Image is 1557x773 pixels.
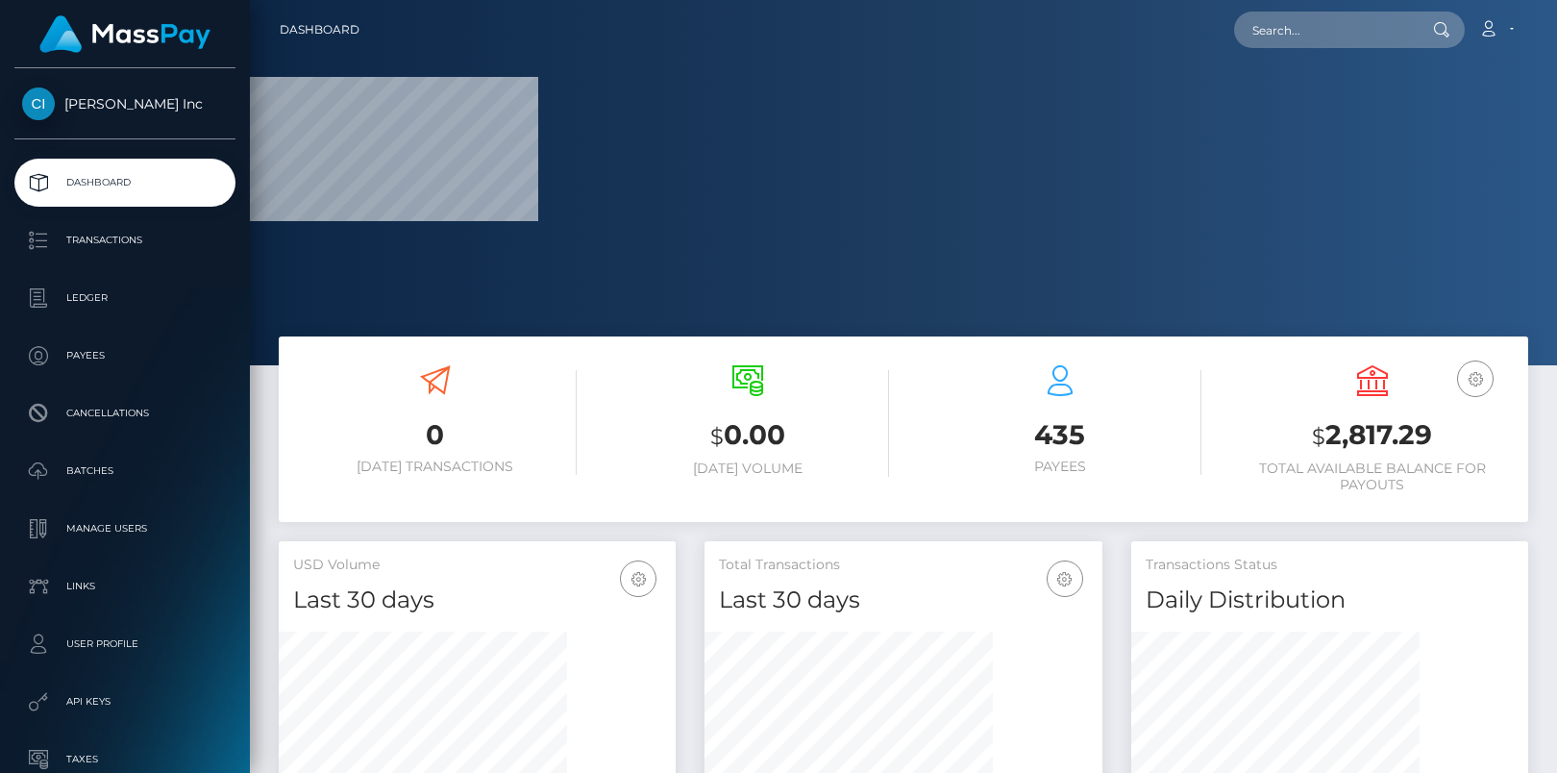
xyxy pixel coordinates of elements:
p: API Keys [22,687,228,716]
a: User Profile [14,620,235,668]
a: Batches [14,447,235,495]
h6: [DATE] Transactions [293,459,577,475]
p: Links [22,572,228,601]
span: [PERSON_NAME] Inc [14,95,235,112]
h5: USD Volume [293,556,661,575]
p: Manage Users [22,514,228,543]
p: Payees [22,341,228,370]
input: Search... [1234,12,1415,48]
h4: Daily Distribution [1146,584,1514,617]
img: Cindy Gallop Inc [22,87,55,120]
a: API Keys [14,678,235,726]
h4: Last 30 days [293,584,661,617]
h6: Total Available Balance for Payouts [1230,461,1514,493]
a: Payees [14,332,235,380]
h3: 0.00 [605,416,889,456]
small: $ [710,423,724,450]
img: MassPay Logo [39,15,210,53]
a: Cancellations [14,389,235,437]
a: Manage Users [14,505,235,553]
a: Ledger [14,274,235,322]
p: User Profile [22,630,228,659]
p: Transactions [22,226,228,255]
small: $ [1312,423,1325,450]
h3: 0 [293,416,577,454]
p: Ledger [22,284,228,312]
a: Links [14,562,235,611]
a: Transactions [14,216,235,264]
p: Dashboard [22,168,228,197]
h6: Payees [918,459,1201,475]
h4: Last 30 days [719,584,1087,617]
a: Dashboard [280,10,359,50]
p: Cancellations [22,399,228,428]
h6: [DATE] Volume [605,461,889,477]
h5: Total Transactions [719,556,1087,575]
p: Batches [22,457,228,486]
h5: Transactions Status [1146,556,1514,575]
a: Dashboard [14,159,235,207]
h3: 435 [918,416,1201,454]
h3: 2,817.29 [1230,416,1514,456]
